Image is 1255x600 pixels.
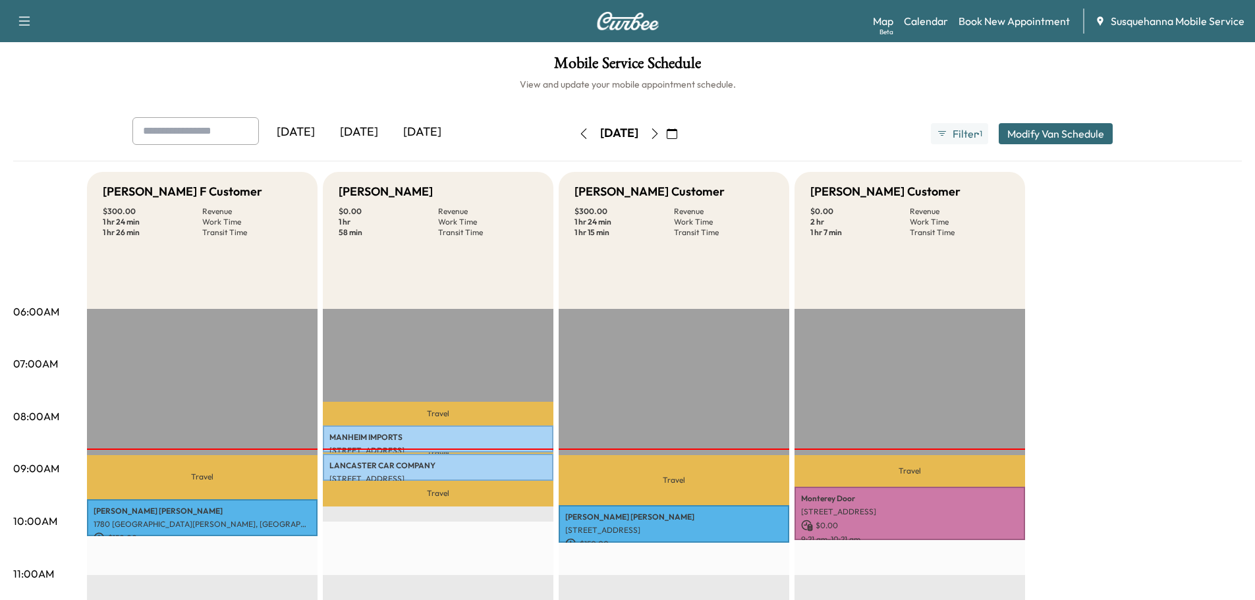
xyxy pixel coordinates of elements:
p: Work Time [202,217,302,227]
p: 1 hr 24 min [103,217,202,227]
p: Transit Time [910,227,1009,238]
p: Work Time [438,217,538,227]
p: Travel [323,402,553,425]
p: Travel [795,455,1025,487]
span: Susquehanna Mobile Service [1111,13,1244,29]
h5: [PERSON_NAME] [339,182,433,201]
p: 1 hr 7 min [810,227,910,238]
p: LANCASTER CAR COMPANY [329,460,547,471]
p: Travel [323,452,553,454]
p: [STREET_ADDRESS] [329,445,547,456]
p: 1 hr 26 min [103,227,202,238]
p: 1780 [GEOGRAPHIC_DATA][PERSON_NAME], [GEOGRAPHIC_DATA], [GEOGRAPHIC_DATA], [GEOGRAPHIC_DATA] [94,519,311,530]
div: [DATE] [391,117,454,148]
p: $ 150.00 [565,538,783,550]
img: Curbee Logo [596,12,659,30]
p: $ 0.00 [810,206,910,217]
span: ● [976,130,979,137]
p: Work Time [910,217,1009,227]
p: 1 hr 15 min [574,227,674,238]
p: 08:00AM [13,408,59,424]
p: $ 150.00 [94,532,311,544]
span: 1 [980,128,982,139]
p: 58 min [339,227,438,238]
h5: [PERSON_NAME] Customer [810,182,961,201]
button: Filter●1 [931,123,988,144]
p: 2 hr [810,217,910,227]
div: [DATE] [600,125,638,142]
p: Revenue [910,206,1009,217]
p: Transit Time [202,227,302,238]
p: $ 300.00 [103,206,202,217]
a: Book New Appointment [959,13,1070,29]
p: 09:00AM [13,460,59,476]
p: [STREET_ADDRESS] [565,525,783,535]
p: Revenue [202,206,302,217]
p: Travel [323,481,553,506]
div: Beta [879,27,893,37]
p: Revenue [674,206,773,217]
h5: [PERSON_NAME] F Customer [103,182,262,201]
p: 10:00AM [13,513,57,529]
p: $ 300.00 [574,206,674,217]
p: Transit Time [674,227,773,238]
p: [STREET_ADDRESS] [329,474,547,484]
h1: Mobile Service Schedule [13,55,1242,78]
p: 07:00AM [13,356,58,371]
p: 06:00AM [13,304,59,319]
a: Calendar [904,13,948,29]
div: [DATE] [327,117,391,148]
p: 11:00AM [13,566,54,582]
p: [PERSON_NAME] [PERSON_NAME] [565,512,783,522]
p: 1 hr [339,217,438,227]
p: Revenue [438,206,538,217]
p: Travel [87,455,318,499]
p: $ 0.00 [801,520,1018,532]
span: Filter [953,126,976,142]
p: 1 hr 24 min [574,217,674,227]
p: MANHEIM IMPORTS [329,432,547,443]
p: $ 0.00 [339,206,438,217]
a: MapBeta [873,13,893,29]
p: Travel [559,455,789,506]
p: 9:21 am - 10:21 am [801,534,1018,545]
p: Work Time [674,217,773,227]
h6: View and update your mobile appointment schedule. [13,78,1242,91]
h5: [PERSON_NAME] Customer [574,182,725,201]
div: [DATE] [264,117,327,148]
p: Monterey Door [801,493,1018,504]
p: [STREET_ADDRESS] [801,506,1018,517]
button: Modify Van Schedule [999,123,1113,144]
p: [PERSON_NAME] [PERSON_NAME] [94,506,311,516]
p: Transit Time [438,227,538,238]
